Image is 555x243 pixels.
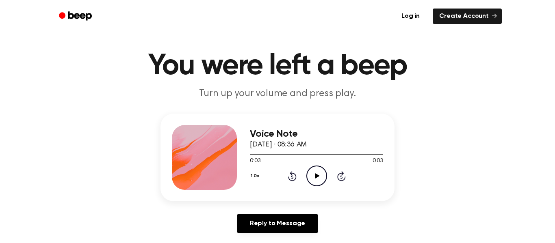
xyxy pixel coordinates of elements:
[121,87,434,101] p: Turn up your volume and press play.
[250,129,383,140] h3: Voice Note
[373,157,383,166] span: 0:03
[250,169,262,183] button: 1.0x
[250,157,260,166] span: 0:03
[393,7,428,26] a: Log in
[237,214,318,233] a: Reply to Message
[69,52,486,81] h1: You were left a beep
[53,9,99,24] a: Beep
[250,141,307,148] span: [DATE] · 08:36 AM
[433,9,502,24] a: Create Account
